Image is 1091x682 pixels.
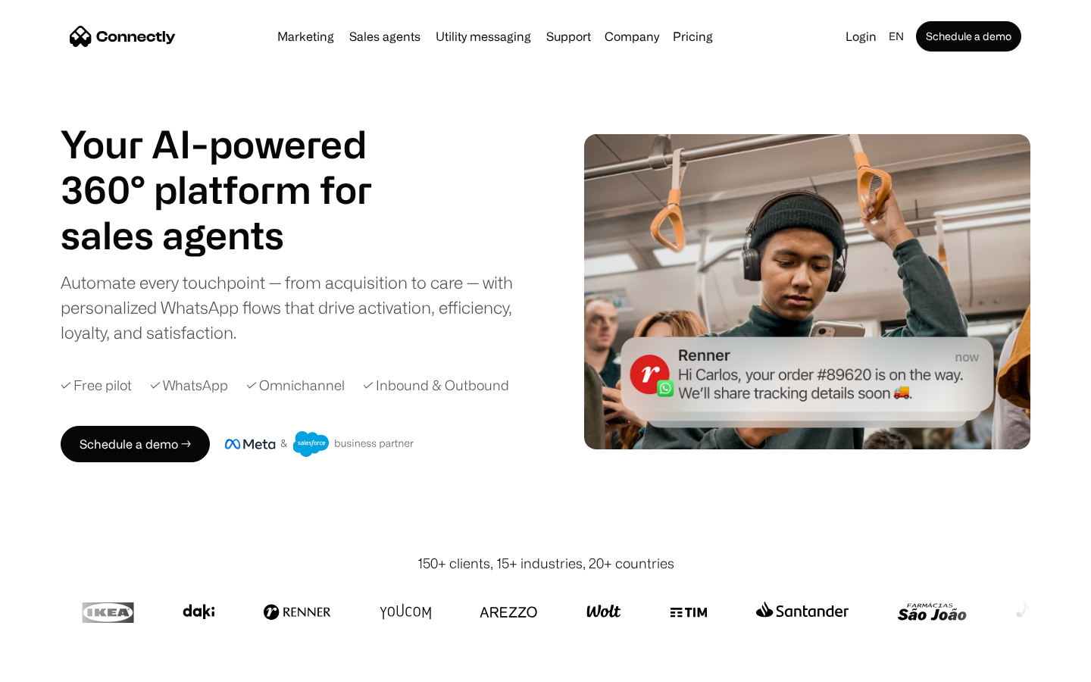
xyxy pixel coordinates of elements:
[15,654,91,677] aside: Language selected: English
[667,30,719,42] a: Pricing
[246,375,345,396] div: ✓ Omnichannel
[417,553,674,574] div: 150+ clients, 15+ industries, 20+ countries
[61,212,409,258] h1: sales agents
[150,375,228,396] div: ✓ WhatsApp
[540,30,597,42] a: Support
[363,375,509,396] div: ✓ Inbound & Outbound
[271,30,340,42] a: Marketing
[343,30,427,42] a: Sales agents
[61,270,538,345] div: Automate every touchpoint — from acquisition to care — with personalized WhatsApp flows that driv...
[61,375,132,396] div: ✓ Free pilot
[225,431,414,457] img: Meta and Salesforce business partner badge.
[600,26,664,47] div: Company
[839,26,883,47] a: Login
[916,21,1021,52] a: Schedule a demo
[889,26,904,47] div: en
[61,426,210,462] a: Schedule a demo →
[30,655,91,677] ul: Language list
[883,26,913,47] div: en
[605,26,659,47] div: Company
[61,212,409,258] div: 1 of 4
[61,212,409,258] div: carousel
[61,121,409,212] h1: Your AI-powered 360° platform for
[70,25,176,48] a: home
[430,30,537,42] a: Utility messaging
